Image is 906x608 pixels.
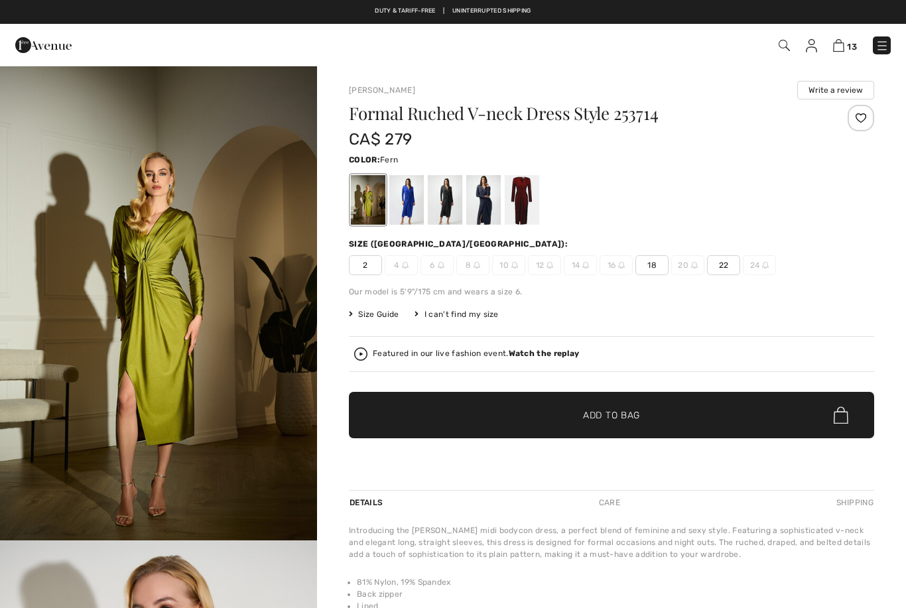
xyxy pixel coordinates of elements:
div: Merlot [505,175,539,225]
a: 1ère Avenue [15,38,72,50]
span: CA$ 279 [349,130,412,149]
h1: Formal Ruched V-neck Dress Style 253714 [349,105,787,122]
span: 18 [635,255,669,275]
span: Add to Bag [583,408,640,422]
img: ring-m.svg [618,262,625,269]
div: Size ([GEOGRAPHIC_DATA]/[GEOGRAPHIC_DATA]): [349,238,570,250]
li: 81% Nylon, 19% Spandex [357,576,874,588]
span: 8 [456,255,489,275]
img: ring-m.svg [582,262,589,269]
span: 14 [564,255,597,275]
img: My Info [806,39,817,52]
span: 13 [847,42,857,52]
img: Search [779,40,790,51]
div: Details [349,491,386,515]
div: Midnight Blue [466,175,501,225]
button: Add to Bag [349,392,874,438]
span: 22 [707,255,740,275]
div: Fern [351,175,385,225]
img: ring-m.svg [511,262,518,269]
img: Watch the replay [354,347,367,361]
img: ring-m.svg [547,262,553,269]
span: 12 [528,255,561,275]
img: Menu [875,39,889,52]
span: 20 [671,255,704,275]
span: 4 [385,255,418,275]
span: 24 [743,255,776,275]
img: Bag.svg [834,406,848,424]
img: ring-m.svg [438,262,444,269]
img: ring-m.svg [402,262,409,269]
div: Our model is 5'9"/175 cm and wears a size 6. [349,286,874,298]
div: Royal Sapphire 163 [389,175,424,225]
strong: Watch the replay [509,349,580,358]
span: 2 [349,255,382,275]
div: Shipping [833,491,874,515]
span: 16 [600,255,633,275]
img: Shopping Bag [833,39,844,52]
div: Featured in our live fashion event. [373,349,579,358]
span: 6 [421,255,454,275]
button: Write a review [797,81,874,99]
a: 13 [833,37,857,53]
span: Fern [380,155,398,164]
img: ring-m.svg [474,262,480,269]
div: Care [588,491,631,515]
a: [PERSON_NAME] [349,86,415,95]
div: Introducing the [PERSON_NAME] midi bodycon dress, a perfect blend of feminine and sexy style. Fea... [349,524,874,560]
li: Back zipper [357,588,874,600]
span: 10 [492,255,525,275]
img: ring-m.svg [762,262,769,269]
img: ring-m.svg [691,262,698,269]
span: Size Guide [349,308,399,320]
span: Color: [349,155,380,164]
div: I can't find my size [415,308,498,320]
img: 1ère Avenue [15,32,72,58]
div: Black [428,175,462,225]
